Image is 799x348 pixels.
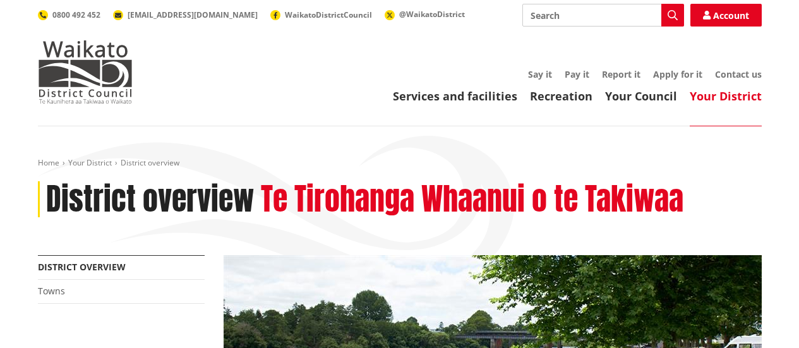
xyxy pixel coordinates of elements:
[385,9,465,20] a: @WaikatoDistrict
[528,68,552,80] a: Say it
[38,158,762,169] nav: breadcrumb
[52,9,100,20] span: 0800 492 452
[285,9,372,20] span: WaikatoDistrictCouncil
[38,40,133,104] img: Waikato District Council - Te Kaunihera aa Takiwaa o Waikato
[530,88,592,104] a: Recreation
[605,88,677,104] a: Your Council
[121,157,179,168] span: District overview
[113,9,258,20] a: [EMAIL_ADDRESS][DOMAIN_NAME]
[522,4,684,27] input: Search input
[270,9,372,20] a: WaikatoDistrictCouncil
[38,285,65,297] a: Towns
[690,88,762,104] a: Your District
[38,157,59,168] a: Home
[399,9,465,20] span: @WaikatoDistrict
[690,4,762,27] a: Account
[565,68,589,80] a: Pay it
[38,261,126,273] a: District overview
[128,9,258,20] span: [EMAIL_ADDRESS][DOMAIN_NAME]
[68,157,112,168] a: Your District
[602,68,640,80] a: Report it
[715,68,762,80] a: Contact us
[653,68,702,80] a: Apply for it
[261,181,683,218] h2: Te Tirohanga Whaanui o te Takiwaa
[38,9,100,20] a: 0800 492 452
[46,181,254,218] h1: District overview
[393,88,517,104] a: Services and facilities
